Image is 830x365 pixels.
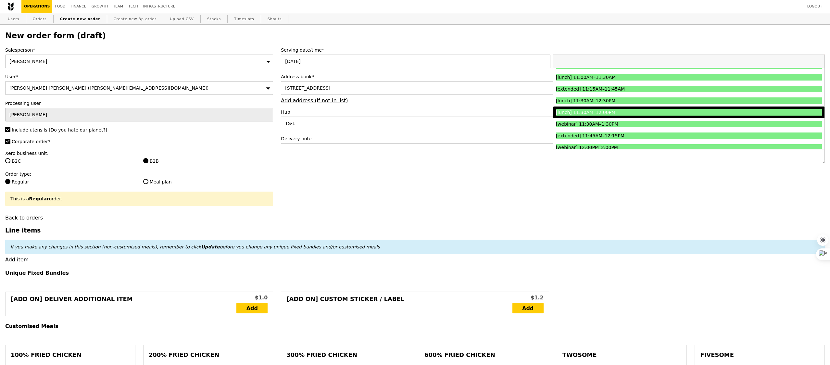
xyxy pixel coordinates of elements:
[201,244,220,249] b: Update
[556,74,755,81] div: [lunch] 11:00AM–11:30AM
[285,85,330,91] span: [STREET_ADDRESS]
[700,350,819,359] div: Fivesome
[5,323,825,329] h4: Customised Meals
[556,132,755,139] div: [extended] 11:45AM–12:15PM
[10,244,380,249] em: If you make any changes in this section (non-customised meals), remember to click before you chan...
[236,294,268,302] div: $1.0
[562,350,682,359] div: Twosome
[5,139,10,144] input: Corporate order?
[9,59,47,64] span: [PERSON_NAME]
[5,158,10,163] input: B2C
[29,196,49,201] b: Regular
[5,127,10,132] input: Include utensils (Do you hate our planet?)
[5,215,43,221] a: Back to orders
[556,121,755,127] div: [webinar] 11:30AM–1:30PM
[5,73,273,80] label: User*
[556,109,755,116] div: [lunch] 11:30AM–12:00PM
[8,2,14,11] img: Grain logo
[5,171,273,177] label: Order type:
[285,121,295,126] span: TS-L
[281,109,825,115] label: Hub
[10,195,268,202] div: This is a order.
[281,97,348,104] a: Add address (if not in list)
[12,127,107,132] span: Include utensils (Do you hate our planet?)
[5,47,273,53] label: Salesperson*
[232,13,257,25] a: Timeslots
[556,97,755,104] div: [lunch] 11:30AM–12:30PM
[12,139,50,144] span: Corporate order?
[512,303,544,313] a: Add
[5,270,825,276] h4: Unique Fixed Bundles
[111,13,159,25] a: Create new 3p order
[143,158,148,163] input: B2B
[5,179,10,184] input: Regular
[5,31,825,40] h2: New order form (draft)
[143,158,273,164] label: B2B
[5,158,135,164] label: B2C
[236,303,268,313] a: Add
[5,179,135,185] label: Regular
[512,294,544,302] div: $1.2
[556,86,755,92] div: [extended] 11:15AM–11:45AM
[9,85,209,91] span: [PERSON_NAME] [PERSON_NAME] ([PERSON_NAME][EMAIL_ADDRESS][DOMAIN_NAME])
[556,144,755,151] div: [webinar] 12:00PM–2:00PM
[143,179,273,185] label: Meal plan
[424,350,544,359] div: 600% Fried Chicken
[281,135,825,142] label: Delivery note
[281,47,825,53] label: Serving date/time*
[5,227,825,234] h3: Line items
[281,55,550,68] input: Serving date
[11,350,130,359] div: 100% Fried Chicken
[143,179,148,184] input: Meal plan
[5,150,273,157] label: Xero business unit:
[5,100,273,107] label: Processing user
[281,73,825,80] label: Address book*
[286,350,406,359] div: 300% Fried Chicken
[149,350,268,359] div: 200% Fried Chicken
[11,295,236,313] div: [Add on] Deliver Additional Item
[57,13,103,25] a: Create new order
[265,13,284,25] a: Shouts
[167,13,196,25] a: Upload CSV
[30,13,49,25] a: Orders
[5,13,22,25] a: Users
[5,257,29,263] a: Add item
[205,13,223,25] a: Stocks
[286,295,512,313] div: [Add on] Custom Sticker / Label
